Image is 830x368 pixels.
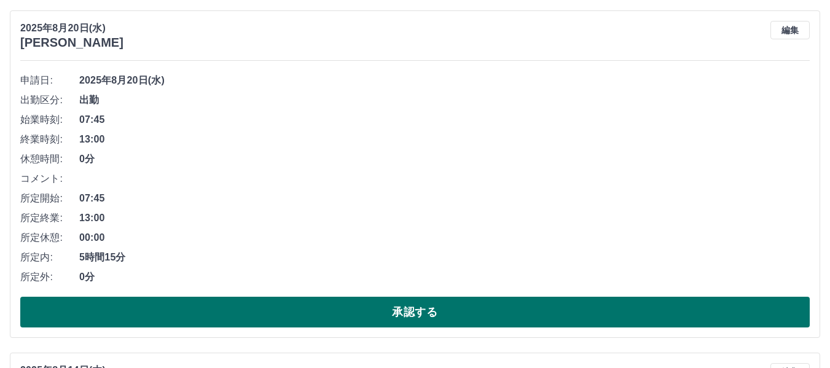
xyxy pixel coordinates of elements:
span: 所定休憩: [20,230,79,245]
span: 0分 [79,270,810,284]
span: 所定開始: [20,191,79,206]
span: 5時間15分 [79,250,810,265]
span: 所定内: [20,250,79,265]
h3: [PERSON_NAME] [20,36,123,50]
span: 07:45 [79,191,810,206]
span: 出勤 [79,93,810,108]
span: 13:00 [79,211,810,225]
span: 所定終業: [20,211,79,225]
span: 2025年8月20日(水) [79,73,810,88]
span: 出勤区分: [20,93,79,108]
span: 13:00 [79,132,810,147]
span: コメント: [20,171,79,186]
span: 00:00 [79,230,810,245]
span: 所定外: [20,270,79,284]
span: 休憩時間: [20,152,79,166]
span: 0分 [79,152,810,166]
span: 終業時刻: [20,132,79,147]
button: 承認する [20,297,810,327]
p: 2025年8月20日(水) [20,21,123,36]
button: 編集 [770,21,810,39]
span: 07:45 [79,112,810,127]
span: 始業時刻: [20,112,79,127]
span: 申請日: [20,73,79,88]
